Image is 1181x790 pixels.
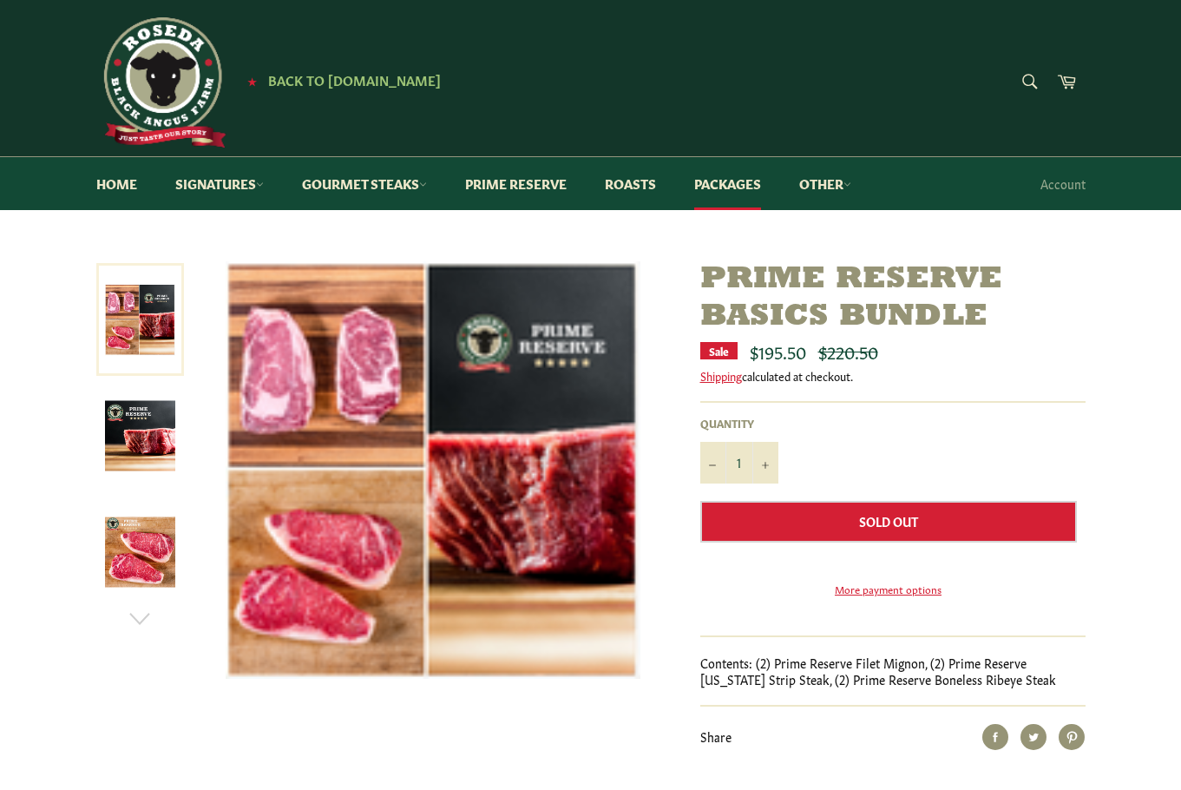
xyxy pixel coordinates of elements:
span: $195.50 [750,339,806,363]
h1: Prime Reserve Basics Bundle [700,261,1086,336]
span: Back to [DOMAIN_NAME] [268,70,441,89]
a: Prime Reserve [448,157,584,210]
img: Prime Reserve Basics Bundle [105,401,175,471]
a: Roasts [587,157,673,210]
img: Prime Reserve Basics Bundle [226,261,640,679]
img: Roseda Beef [96,17,226,148]
div: calculated at checkout. [700,368,1086,384]
span: ★ [247,74,257,88]
a: Other [782,157,869,210]
a: More payment options [700,582,1077,596]
a: ★ Back to [DOMAIN_NAME] [239,74,441,88]
button: Increase item quantity by one [752,442,778,484]
button: Reduce item quantity by one [700,442,726,484]
a: Signatures [158,157,281,210]
s: $220.50 [818,339,878,363]
a: Shipping [700,367,742,384]
button: Sold Out [700,501,1077,543]
span: Sold Out [859,512,918,530]
span: Share [700,727,732,745]
a: Packages [677,157,778,210]
a: Home [79,157,154,210]
div: Sale [700,342,738,359]
label: Quantity [700,416,778,431]
a: Account [1032,158,1094,209]
a: Gourmet Steaks [285,157,444,210]
img: Prime Reserve Basics Bundle [105,517,175,588]
p: Contents: (2) Prime Reserve Filet Mignon, (2) Prime Reserve [US_STATE] Strip Steak, (2) Prime Res... [700,655,1086,688]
